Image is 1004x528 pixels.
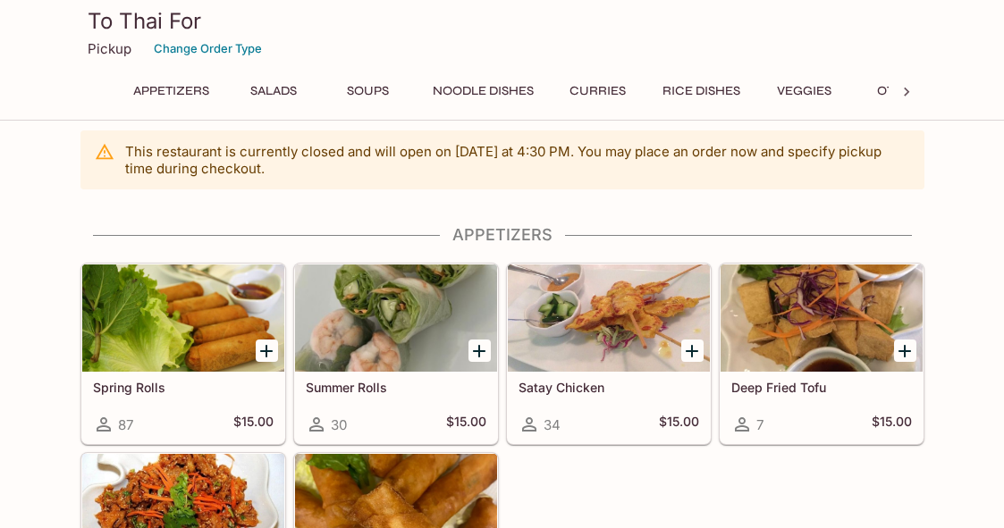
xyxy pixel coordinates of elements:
div: Deep Fried Tofu [721,264,923,372]
h5: $15.00 [233,414,274,435]
button: Add Spring Rolls [256,339,278,362]
span: 7 [756,416,764,433]
button: Veggies [764,79,845,104]
a: Spring Rolls87$15.00 [81,264,285,444]
button: Other [859,79,940,104]
span: 87 [118,416,133,433]
h5: $15.00 [446,414,486,435]
button: Noodle Dishes [423,79,544,104]
span: 34 [544,416,561,433]
button: Appetizers [123,79,219,104]
div: Satay Chicken [508,264,710,372]
button: Add Satay Chicken [681,339,704,362]
p: This restaurant is currently closed and will open on [DATE] at 4:30 PM . You may place an order n... [125,143,910,177]
h4: Appetizers [80,225,924,245]
div: Summer Rolls [295,264,497,372]
button: Change Order Type [146,35,270,63]
button: Curries [558,79,638,104]
button: Salads [233,79,314,104]
button: Add Summer Rolls [468,339,491,362]
button: Soups [328,79,409,104]
div: Spring Rolls [82,264,284,372]
h3: To Thai For [88,7,917,35]
h5: $15.00 [872,414,912,435]
button: Rice Dishes [653,79,750,104]
a: Deep Fried Tofu7$15.00 [720,264,924,444]
h5: Satay Chicken [519,380,699,395]
h5: Deep Fried Tofu [731,380,912,395]
button: Add Deep Fried Tofu [894,339,916,362]
a: Summer Rolls30$15.00 [294,264,498,444]
h5: $15.00 [659,414,699,435]
h5: Summer Rolls [306,380,486,395]
p: Pickup [88,40,131,57]
h5: Spring Rolls [93,380,274,395]
a: Satay Chicken34$15.00 [507,264,711,444]
span: 30 [331,416,347,433]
